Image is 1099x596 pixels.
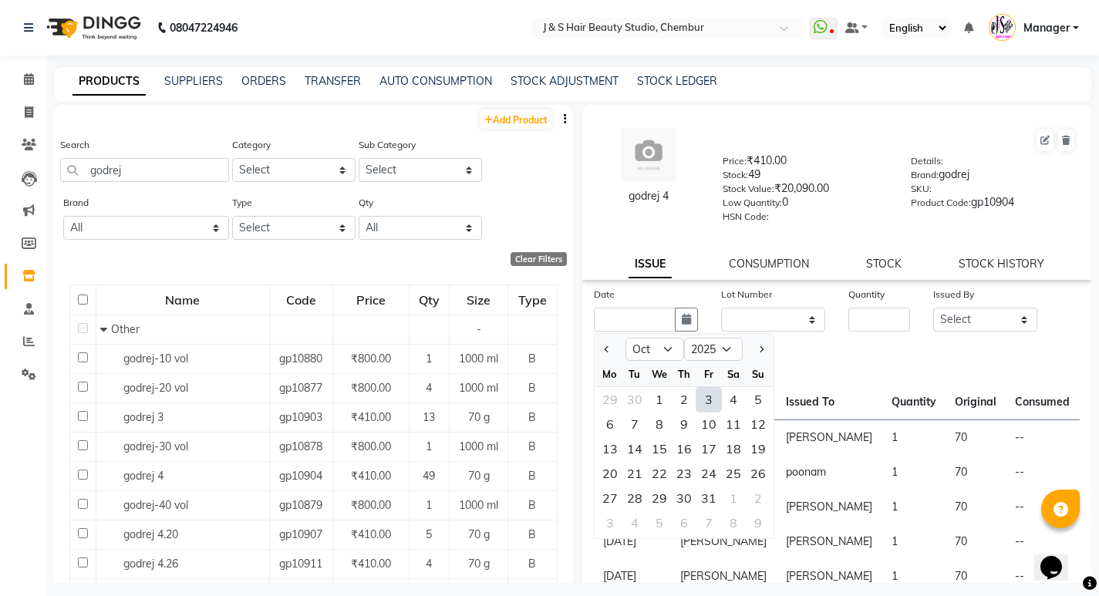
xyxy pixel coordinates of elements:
[647,461,672,486] div: Wednesday, October 22, 2025
[594,524,672,559] td: [DATE]
[946,455,1006,490] td: 70
[480,109,551,129] a: Add Product
[672,510,696,535] div: 6
[423,410,435,424] span: 13
[351,557,391,571] span: ₹410.00
[123,469,164,483] span: godrej 4
[746,510,770,535] div: 9
[598,387,622,412] div: 29
[721,486,746,510] div: 1
[622,412,647,436] div: 7
[696,486,721,510] div: 31
[279,498,322,512] span: gp10879
[170,6,238,49] b: 08047224946
[911,167,1076,188] div: godrej
[351,410,391,424] span: ₹410.00
[123,527,178,541] span: godrej 4.20
[911,196,971,210] label: Product Code:
[123,410,164,424] span: godrej 3
[279,410,322,424] span: gp10903
[933,288,974,301] label: Issued By
[723,182,774,196] label: Stock Value:
[509,286,555,314] div: Type
[622,387,647,412] div: Tuesday, September 30, 2025
[723,154,747,168] label: Price:
[426,352,432,365] span: 1
[279,439,322,453] span: gp10878
[528,410,536,424] span: B
[746,387,770,412] div: Sunday, October 5, 2025
[672,436,696,461] div: Thursday, October 16, 2025
[721,486,746,510] div: Saturday, November 1, 2025
[721,412,746,436] div: Saturday, October 11, 2025
[777,385,882,420] th: Issued To
[746,461,770,486] div: Sunday, October 26, 2025
[721,510,746,535] div: Saturday, November 8, 2025
[746,436,770,461] div: Sunday, October 19, 2025
[672,362,696,386] div: Th
[721,387,746,412] div: 4
[721,412,746,436] div: 11
[911,154,943,168] label: Details:
[647,486,672,510] div: Wednesday, October 29, 2025
[746,362,770,386] div: Su
[423,469,435,483] span: 49
[305,74,361,88] a: TRANSFER
[696,510,721,535] div: 7
[866,257,902,271] a: STOCK
[359,138,416,152] label: Sub Category
[721,387,746,412] div: Saturday, October 4, 2025
[989,14,1016,41] img: Manager
[351,439,391,453] span: ₹800.00
[594,333,634,347] label: Issued To
[426,557,432,571] span: 4
[426,527,432,541] span: 5
[672,412,696,436] div: Thursday, October 9, 2025
[241,74,286,88] a: ORDERS
[746,436,770,461] div: 19
[271,286,332,314] div: Code
[598,486,622,510] div: Monday, October 27, 2025
[426,381,432,395] span: 4
[72,68,146,96] a: PRODUCTS
[746,461,770,486] div: 26
[946,524,1006,559] td: 70
[637,74,717,88] a: STOCK LEDGER
[598,436,622,461] div: Monday, October 13, 2025
[696,510,721,535] div: Friday, November 7, 2025
[100,322,111,336] span: Collapse Row
[746,412,770,436] div: 12
[123,381,188,395] span: godrej-20 vol
[622,510,647,535] div: 4
[696,412,721,436] div: Friday, October 10, 2025
[1006,420,1080,456] td: --
[468,557,490,571] span: 70 g
[1006,455,1080,490] td: --
[528,352,536,365] span: B
[511,74,619,88] a: STOCK ADJUSTMENT
[622,412,647,436] div: Tuesday, October 7, 2025
[379,74,492,88] a: AUTO CONSUMPTION
[598,412,622,436] div: Monday, October 6, 2025
[351,498,391,512] span: ₹800.00
[1006,385,1080,420] th: Consumed
[477,322,481,336] span: -
[882,420,946,456] td: 1
[647,461,672,486] div: 22
[696,461,721,486] div: 24
[721,436,746,461] div: 18
[622,461,647,486] div: Tuesday, October 21, 2025
[111,322,140,336] span: Other
[647,362,672,386] div: We
[598,436,622,461] div: 13
[598,461,622,486] div: 20
[594,288,615,301] label: Date
[351,469,391,483] span: ₹410.00
[721,510,746,535] div: 8
[622,486,647,510] div: 28
[753,337,767,362] button: Next month
[60,158,229,182] input: Search by product name or code
[279,527,322,541] span: gp10907
[123,352,188,365] span: godrej-10 vol
[279,381,322,395] span: gp10877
